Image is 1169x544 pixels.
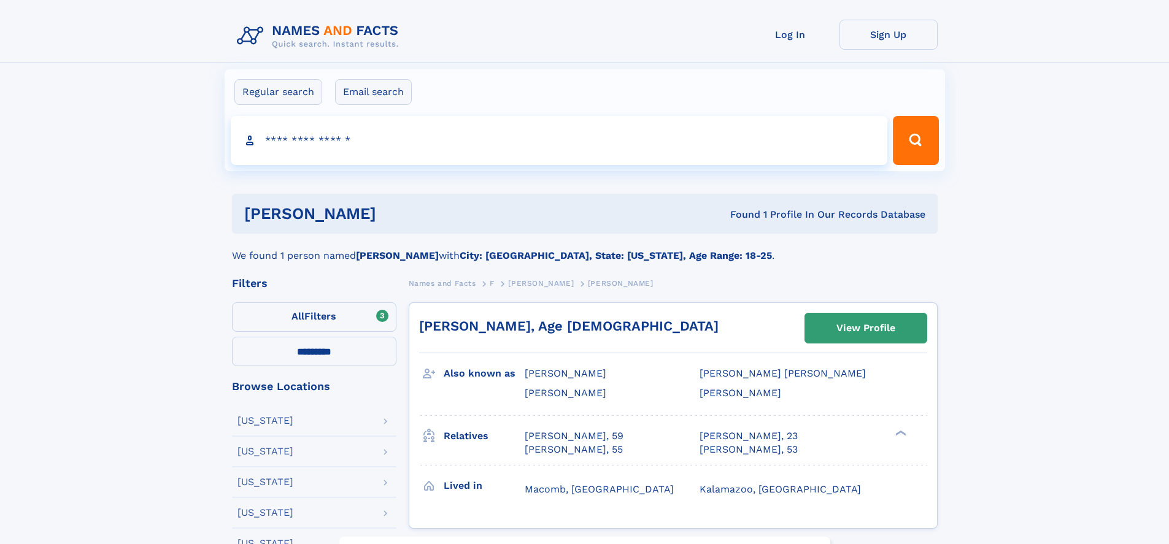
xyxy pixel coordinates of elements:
a: [PERSON_NAME] [508,275,574,291]
div: [US_STATE] [237,416,293,426]
span: Macomb, [GEOGRAPHIC_DATA] [525,483,674,495]
div: Browse Locations [232,381,396,392]
span: [PERSON_NAME] [525,387,606,399]
span: [PERSON_NAME] [700,387,781,399]
div: Found 1 Profile In Our Records Database [553,208,925,221]
label: Email search [335,79,412,105]
div: [US_STATE] [237,508,293,518]
span: [PERSON_NAME] [PERSON_NAME] [700,367,866,379]
div: View Profile [836,314,895,342]
a: Log In [741,20,839,50]
a: [PERSON_NAME], 23 [700,429,798,443]
span: [PERSON_NAME] [588,279,654,288]
h1: [PERSON_NAME] [244,206,554,221]
div: We found 1 person named with . [232,234,938,263]
div: Filters [232,278,396,289]
a: [PERSON_NAME], 53 [700,443,798,456]
span: [PERSON_NAME] [508,279,574,288]
span: [PERSON_NAME] [525,367,606,379]
div: [US_STATE] [237,477,293,487]
b: City: [GEOGRAPHIC_DATA], State: [US_STATE], Age Range: 18-25 [460,250,772,261]
h3: Lived in [444,475,525,496]
img: Logo Names and Facts [232,20,409,53]
button: Search Button [893,116,938,165]
a: [PERSON_NAME], Age [DEMOGRAPHIC_DATA] [419,318,719,334]
div: ❯ [892,429,907,437]
h3: Relatives [444,426,525,446]
a: [PERSON_NAME], 59 [525,429,623,443]
b: [PERSON_NAME] [356,250,439,261]
span: All [291,310,304,322]
span: F [490,279,495,288]
h3: Also known as [444,363,525,384]
input: search input [231,116,888,165]
label: Filters [232,302,396,332]
a: Sign Up [839,20,938,50]
a: F [490,275,495,291]
a: [PERSON_NAME], 55 [525,443,623,456]
label: Regular search [234,79,322,105]
a: Names and Facts [409,275,476,291]
a: View Profile [805,313,927,343]
div: [US_STATE] [237,446,293,456]
span: Kalamazoo, [GEOGRAPHIC_DATA] [700,483,861,495]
